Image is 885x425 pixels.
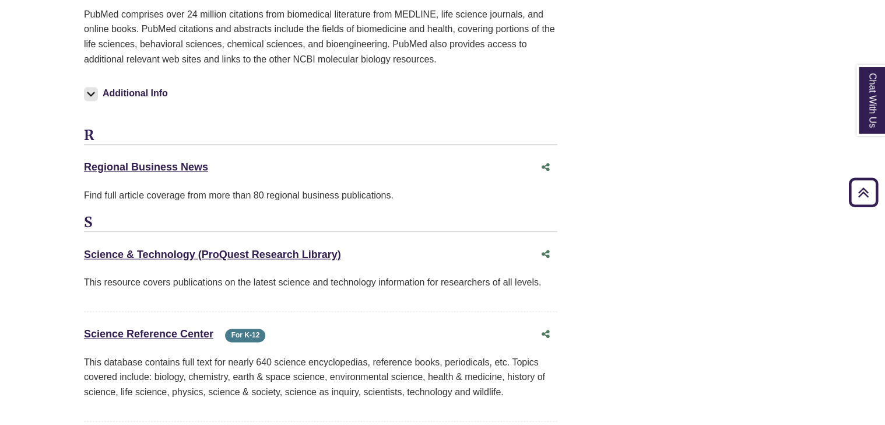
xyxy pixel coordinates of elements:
h3: S [84,214,557,232]
p: This database contains full text for nearly 640 science encyclopedias, reference books, periodica... [84,355,557,400]
p: PubMed comprises over 24 million citations from biomedical literature from MEDLINE, life science ... [84,7,557,67]
button: Share this database [534,243,557,266]
div: Find full article coverage from more than 80 regional business publications. [84,188,557,203]
h3: R [84,127,557,145]
button: Share this database [534,323,557,346]
span: For K-12 [225,329,265,342]
a: Science & Technology (ProQuest Research Library) [84,249,341,260]
a: Back to Top [845,184,882,200]
a: Regional Business News [84,161,208,173]
a: Science Reference Center [84,328,213,340]
button: Additional Info [84,85,171,102]
button: Share this database [534,156,557,179]
p: This resource covers publications on the latest science and technology information for researcher... [84,275,557,290]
